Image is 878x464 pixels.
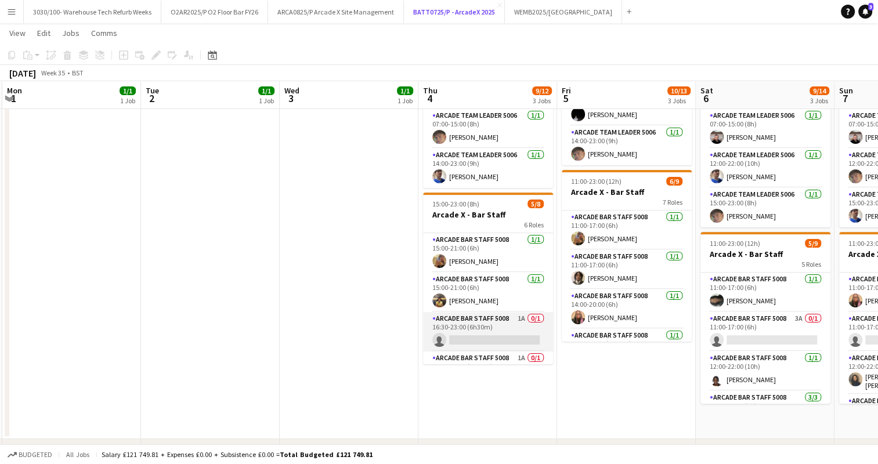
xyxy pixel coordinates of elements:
[284,85,299,96] span: Wed
[562,187,692,197] h3: Arcade X - Bar Staff
[62,28,80,38] span: Jobs
[527,200,544,208] span: 5/8
[700,109,830,148] app-card-role: Arcade Team Leader 50061/107:00-15:00 (8h)[PERSON_NAME]
[571,177,622,186] span: 11:00-23:00 (12h)
[259,96,274,105] div: 1 Job
[810,96,829,105] div: 3 Jobs
[666,177,682,186] span: 6/9
[839,85,853,96] span: Sun
[423,85,438,96] span: Thu
[144,92,159,105] span: 2
[24,1,161,23] button: 3030/100- Warehouse Tech Refurb Weeks
[700,232,830,404] app-job-card: 11:00-23:00 (12h)5/9Arcade X - Bar Staff5 RolesArcade Bar Staff 50081/111:00-17:00 (6h)[PERSON_NA...
[700,273,830,312] app-card-role: Arcade Bar Staff 50081/111:00-17:00 (6h)[PERSON_NAME]
[423,233,553,273] app-card-role: Arcade Bar Staff 50081/115:00-21:00 (6h)[PERSON_NAME]
[64,450,92,459] span: All jobs
[38,68,67,77] span: Week 35
[663,198,682,206] span: 7 Roles
[801,260,821,269] span: 5 Roles
[404,1,505,23] button: BATT0725/P - ArcadeX 2025
[161,1,268,23] button: O2AR2025/P O2 Floor Bar FY26
[258,86,274,95] span: 1/1
[562,329,692,368] app-card-role: Arcade Bar Staff 50081/116:30-23:00 (6h30m)
[280,450,373,459] span: Total Budgeted £121 749.81
[6,448,54,461] button: Budgeted
[805,239,821,248] span: 5/9
[91,28,117,38] span: Comms
[423,148,553,188] app-card-role: Arcade Team Leader 50061/114:00-23:00 (9h)[PERSON_NAME]
[432,200,479,208] span: 15:00-23:00 (8h)
[283,92,299,105] span: 3
[57,26,84,41] a: Jobs
[9,28,26,38] span: View
[505,1,622,23] button: WEMB2025/[GEOGRAPHIC_DATA]
[700,188,830,227] app-card-role: Arcade Team Leader 50061/115:00-23:00 (8h)[PERSON_NAME]
[532,86,552,95] span: 9/12
[423,312,553,351] app-card-role: Arcade Bar Staff 50081A0/116:30-23:00 (6h30m)
[120,96,135,105] div: 1 Job
[146,85,159,96] span: Tue
[562,250,692,289] app-card-role: Arcade Bar Staff 50081/111:00-17:00 (6h)[PERSON_NAME]
[423,193,553,364] app-job-card: 15:00-23:00 (8h)5/8Arcade X - Bar Staff6 RolesArcade Bar Staff 50081/115:00-21:00 (6h)[PERSON_NAM...
[524,220,544,229] span: 6 Roles
[397,86,413,95] span: 1/1
[533,96,551,105] div: 3 Jobs
[423,209,553,220] h3: Arcade X - Bar Staff
[19,443,62,454] div: New group
[700,391,830,464] app-card-role: Arcade Bar Staff 50083/314:00-23:00 (9h)
[423,273,553,312] app-card-role: Arcade Bar Staff 50081/115:00-21:00 (6h)[PERSON_NAME]
[7,85,22,96] span: Mon
[72,68,84,77] div: BST
[810,86,829,95] span: 9/14
[700,85,713,96] span: Sat
[421,92,438,105] span: 4
[398,96,413,105] div: 1 Job
[37,28,50,38] span: Edit
[700,312,830,351] app-card-role: Arcade Bar Staff 50083A0/111:00-17:00 (6h)
[102,450,373,459] div: Salary £121 749.81 + Expenses £0.00 + Subsistence £0.00 =
[562,170,692,342] app-job-card: 11:00-23:00 (12h)6/9Arcade X - Bar Staff7 RolesArcade Bar Staff 50081/111:00-17:00 (6h)[PERSON_NA...
[32,26,55,41] a: Edit
[9,67,36,79] div: [DATE]
[86,26,122,41] a: Comms
[562,289,692,329] app-card-role: Arcade Bar Staff 50081/114:00-20:00 (6h)[PERSON_NAME]
[710,239,760,248] span: 11:00-23:00 (12h)
[837,92,853,105] span: 7
[700,68,830,227] app-job-card: 07:00-23:00 (16h)3/3Arcade X - Team Leaders3 RolesArcade Team Leader 50061/107:00-15:00 (8h)[PERS...
[668,96,690,105] div: 3 Jobs
[562,85,571,96] span: Fri
[700,351,830,391] app-card-role: Arcade Bar Staff 50081/112:00-22:00 (10h)[PERSON_NAME]
[700,148,830,188] app-card-role: Arcade Team Leader 50061/112:00-22:00 (10h)[PERSON_NAME]
[562,126,692,165] app-card-role: Arcade Team Leader 50061/114:00-23:00 (9h)[PERSON_NAME]
[268,1,404,23] button: ARCA0825/P Arcade X Site Management
[562,211,692,250] app-card-role: Arcade Bar Staff 50081/111:00-17:00 (6h)[PERSON_NAME]
[858,5,872,19] a: 3
[19,451,52,459] span: Budgeted
[700,249,830,259] h3: Arcade X - Bar Staff
[120,86,136,95] span: 1/1
[868,3,873,10] span: 3
[423,351,553,391] app-card-role: Arcade Bar Staff 50081A0/116:30-23:00 (6h30m)
[699,92,713,105] span: 6
[423,109,553,148] app-card-role: Arcade Team Leader 50061/107:00-15:00 (8h)[PERSON_NAME]
[560,92,571,105] span: 5
[667,86,691,95] span: 10/13
[5,26,30,41] a: View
